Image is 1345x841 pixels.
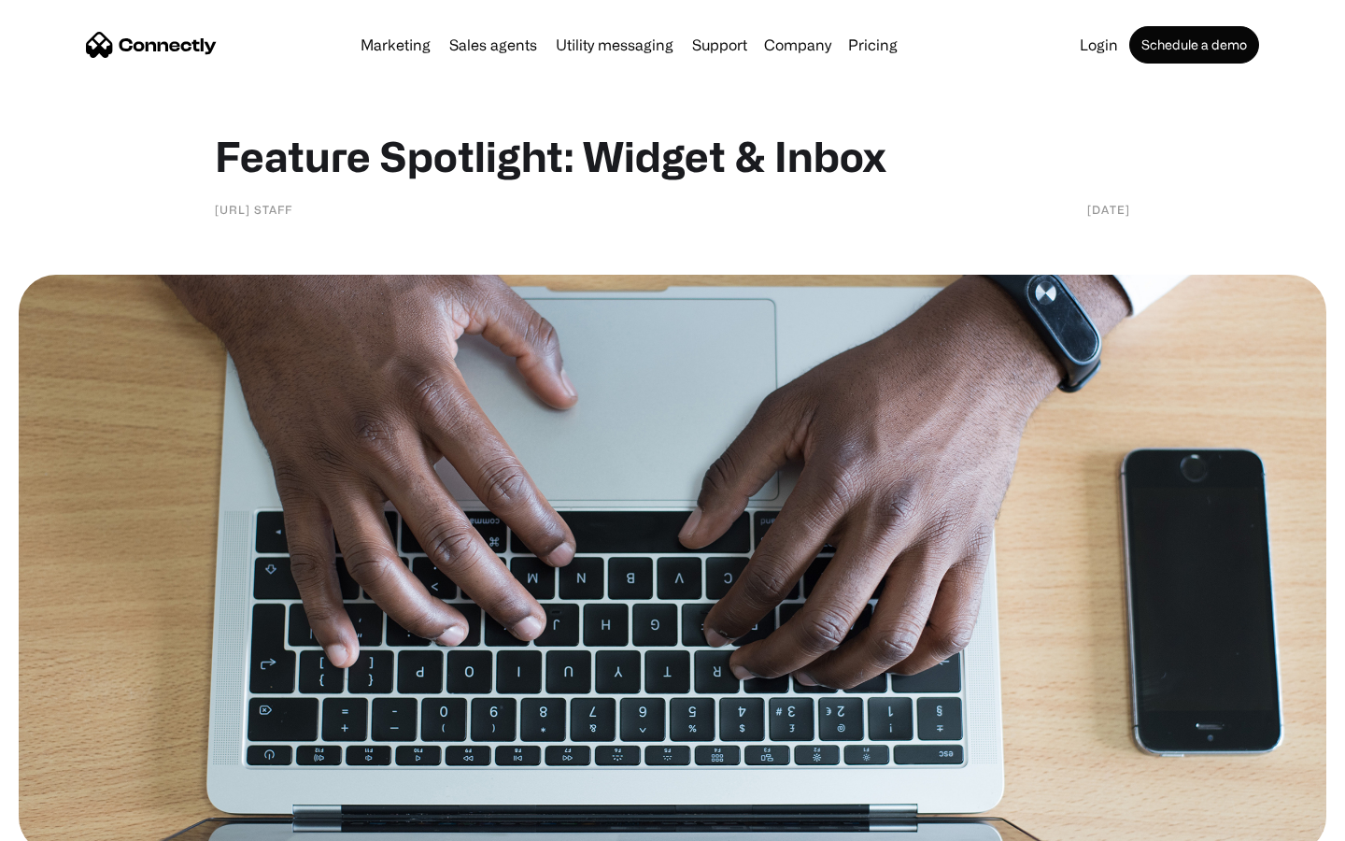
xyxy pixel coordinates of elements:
div: Company [764,32,831,58]
a: Schedule a demo [1129,26,1259,64]
a: Marketing [353,37,438,52]
a: Sales agents [442,37,545,52]
div: [DATE] [1087,200,1130,219]
a: Login [1072,37,1126,52]
a: Support [685,37,755,52]
div: [URL] staff [215,200,292,219]
a: Utility messaging [548,37,681,52]
aside: Language selected: English [19,808,112,834]
a: Pricing [841,37,905,52]
h1: Feature Spotlight: Widget & Inbox [215,131,1130,181]
ul: Language list [37,808,112,834]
